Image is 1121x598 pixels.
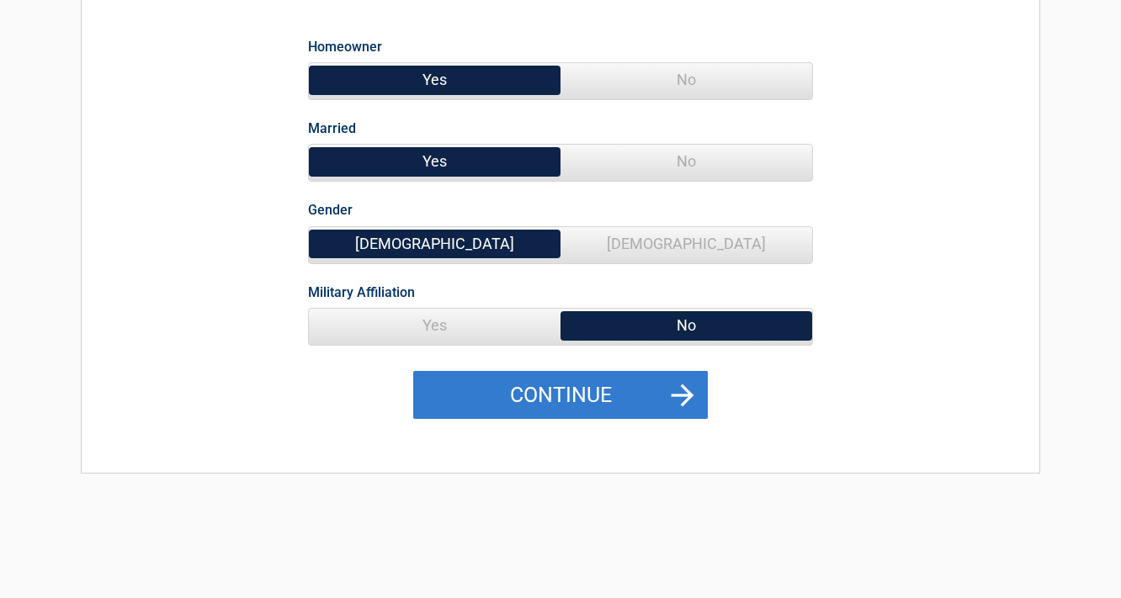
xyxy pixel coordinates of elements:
span: Yes [309,309,560,342]
span: No [560,63,812,97]
span: Yes [309,145,560,178]
label: Homeowner [308,35,382,58]
span: [DEMOGRAPHIC_DATA] [309,227,560,261]
label: Gender [308,198,353,221]
span: [DEMOGRAPHIC_DATA] [560,227,812,261]
button: Continue [413,371,708,420]
label: Military Affiliation [308,281,415,304]
span: Yes [309,63,560,97]
span: No [560,145,812,178]
span: No [560,309,812,342]
label: Married [308,117,356,140]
